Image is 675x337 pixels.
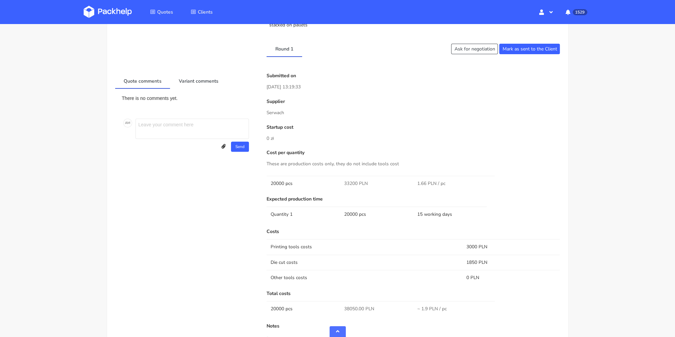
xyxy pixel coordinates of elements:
button: Mark as sent to the Client [499,44,560,54]
td: 3000 PLN [462,239,560,254]
a: Quotes [142,6,181,18]
p: Notes [267,323,560,329]
p: Boxes with product stacked on pallets [269,17,311,28]
a: Round 1 [267,41,302,56]
p: Submitted on [267,73,560,79]
a: Clients [183,6,221,18]
p: Cost per quantity [267,150,560,155]
p: 0 zł [267,135,560,142]
span: ~ 1.9 PLN / pc [417,306,447,312]
span: A [125,119,127,127]
a: Variant comments [170,73,227,88]
td: 15 working days [413,207,487,222]
img: Dashboard [84,6,132,18]
p: Supplier [267,99,560,104]
td: Other tools costs [267,270,462,285]
p: Serwach [267,109,560,117]
button: 1529 [560,6,591,18]
p: Total costs [267,291,560,296]
button: Ask for negotiation [451,44,498,54]
a: Quote comments [115,73,170,88]
span: Quotes [157,9,173,15]
td: Die cut costs [267,255,462,270]
td: Printing tools costs [267,239,462,254]
p: There is no comments yet. [122,96,250,101]
span: 1.66 PLN / pc [417,180,445,187]
td: 20000 pcs [340,207,413,222]
td: 20000 pcs [267,176,340,191]
p: [DATE] 13:19:33 [267,83,560,91]
span: M [127,119,130,127]
td: 20000 pcs [267,301,340,316]
span: 1529 [573,9,587,15]
button: Send [231,142,249,152]
span: 38050.00 PLN [344,306,374,312]
td: 0 PLN [462,270,560,285]
span: Clients [198,9,213,15]
p: Expected production time [267,196,560,202]
td: Quantity 1 [267,207,340,222]
td: 1850 PLN [462,255,560,270]
p: Startup cost [267,125,560,130]
p: These are production costs only, they do not include tools cost [267,160,560,168]
span: 33200 PLN [344,180,367,187]
p: Costs [267,229,560,234]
